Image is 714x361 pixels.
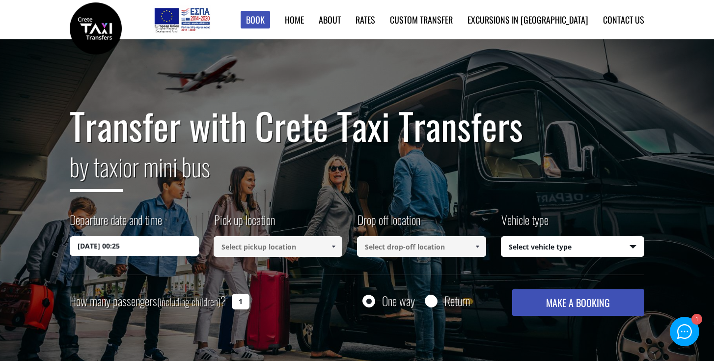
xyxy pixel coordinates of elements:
[241,11,270,29] a: Book
[70,289,226,313] label: How many passengers ?
[70,146,644,199] h2: or mini bus
[153,5,211,34] img: e-bannersEUERDF180X90.jpg
[70,2,122,55] img: Crete Taxi Transfers | Safe Taxi Transfer Services from to Heraklion Airport, Chania Airport, Ret...
[691,315,701,325] div: 1
[214,236,343,257] input: Select pickup location
[603,13,644,26] a: Contact us
[469,236,485,257] a: Show All Items
[70,148,123,192] span: by taxi
[357,211,420,236] label: Drop off location
[319,13,341,26] a: About
[285,13,304,26] a: Home
[356,13,375,26] a: Rates
[157,294,220,309] small: (including children)
[390,13,453,26] a: Custom Transfer
[382,295,415,307] label: One way
[70,22,122,32] a: Crete Taxi Transfers | Safe Taxi Transfer Services from to Heraklion Airport, Chania Airport, Ret...
[70,211,162,236] label: Departure date and time
[501,237,644,257] span: Select vehicle type
[357,236,486,257] input: Select drop-off location
[444,295,470,307] label: Return
[501,211,549,236] label: Vehicle type
[326,236,342,257] a: Show All Items
[214,211,275,236] label: Pick up location
[512,289,644,316] button: MAKE A BOOKING
[70,105,644,146] h1: Transfer with Crete Taxi Transfers
[467,13,588,26] a: Excursions in [GEOGRAPHIC_DATA]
